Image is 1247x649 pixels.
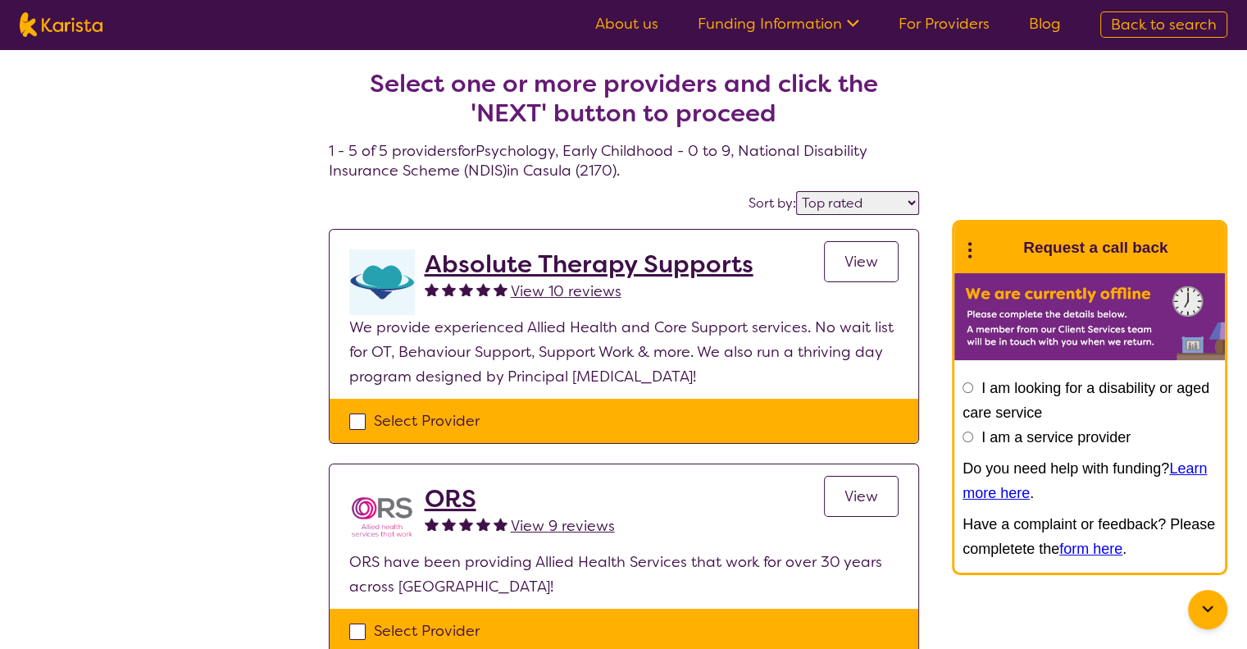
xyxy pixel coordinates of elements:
[954,273,1225,360] img: Karista offline chat form to request call back
[1111,15,1217,34] span: Back to search
[329,30,919,181] h4: 1 - 5 of 5 providers for Psychology , Early Childhood - 0 to 9 , National Disability Insurance Sc...
[511,279,621,304] a: View 10 reviews
[963,512,1217,561] p: Have a complaint or feedback? Please completete the .
[1023,235,1167,260] h1: Request a call back
[698,14,859,34] a: Funding Information
[425,282,439,296] img: fullstar
[749,194,796,212] label: Sort by:
[844,487,878,506] span: View
[511,516,615,536] span: View 9 reviews
[963,456,1217,505] p: Do you need help with funding? .
[595,14,658,34] a: About us
[425,484,615,514] a: ORS
[425,517,439,531] img: fullstar
[476,282,490,296] img: fullstar
[349,315,899,389] p: We provide experienced Allied Health and Core Support services. No wait list for OT, Behaviour Su...
[459,282,473,296] img: fullstar
[425,249,753,279] a: Absolute Therapy Supports
[476,517,490,531] img: fullstar
[1059,541,1122,557] a: form here
[349,484,415,550] img: nspbnteb0roocrxnmwip.png
[511,514,615,538] a: View 9 reviews
[442,282,456,296] img: fullstar
[899,14,990,34] a: For Providers
[349,550,899,599] p: ORS have been providing Allied Health Services that work for over 30 years across [GEOGRAPHIC_DATA]!
[824,476,899,517] a: View
[349,249,415,315] img: otyvwjbtyss6nczvq3hf.png
[459,517,473,531] img: fullstar
[981,231,1013,264] img: Karista
[1100,11,1227,38] a: Back to search
[963,380,1209,421] label: I am looking for a disability or aged care service
[494,282,507,296] img: fullstar
[511,281,621,301] span: View 10 reviews
[981,429,1131,446] label: I am a service provider
[20,12,102,37] img: Karista logo
[442,517,456,531] img: fullstar
[1029,14,1061,34] a: Blog
[348,69,899,128] h2: Select one or more providers and click the 'NEXT' button to proceed
[494,517,507,531] img: fullstar
[844,252,878,272] span: View
[824,241,899,282] a: View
